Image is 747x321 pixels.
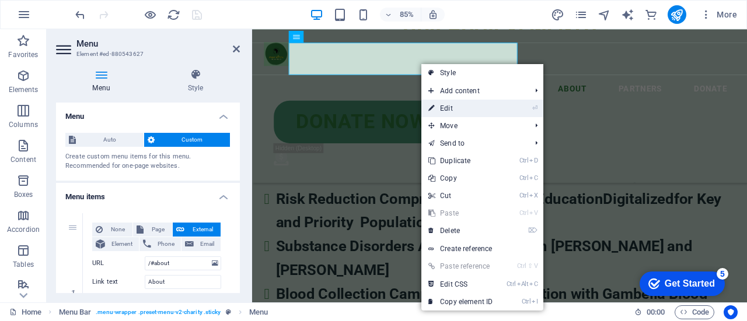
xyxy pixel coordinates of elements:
button: pages [574,8,588,22]
h2: Menu [76,38,240,49]
label: URL [92,256,145,270]
i: I [532,298,537,305]
a: Create reference [421,240,543,257]
i: Pages (Ctrl+Alt+S) [574,8,588,22]
span: . menu-wrapper .preset-menu-v2-charity .sticky [96,305,221,319]
a: Style [421,64,543,82]
em: 1 [64,288,81,298]
button: None [92,223,132,237]
span: Add content [421,82,526,100]
input: URL... [145,256,221,270]
button: External [173,223,221,237]
div: Get Started 5 items remaining, 0% complete [9,6,95,30]
a: CtrlVPaste [421,204,500,222]
a: CtrlXCut [421,187,500,204]
a: CtrlICopy element ID [421,293,500,311]
i: V [529,209,537,217]
span: More [700,9,737,20]
i: On resize automatically adjust zoom level to fit chosen device. [428,9,438,20]
h6: Session time [634,305,665,319]
nav: breadcrumb [59,305,268,319]
span: Click to select. Double-click to edit [249,305,268,319]
input: Link text... [145,275,221,289]
i: Navigator [598,8,611,22]
a: Click to cancel selection. Double-click to open Pages [9,305,41,319]
i: D [529,157,537,164]
span: Code [680,305,709,319]
span: Custom [158,133,227,147]
p: Content [11,155,36,164]
button: undo [73,8,87,22]
h4: Style [151,69,240,93]
a: CtrlCCopy [421,170,500,187]
span: Page [147,223,169,237]
button: More [696,5,742,24]
h4: Menu [56,69,151,93]
button: publish [668,5,686,24]
button: Custom [144,133,231,147]
span: Element [109,237,135,251]
i: Ctrl [519,157,529,164]
i: ⏎ [532,104,537,112]
i: Ctrl [507,280,516,288]
i: X [529,192,537,199]
i: V [534,262,537,270]
button: navigator [598,8,612,22]
button: Code [675,305,714,319]
button: Phone [139,237,181,251]
button: 85% [380,8,421,22]
p: Boxes [14,190,33,199]
i: ⌦ [528,227,537,234]
i: C [529,280,537,288]
i: Undo: Change link (Ctrl+Z) [74,8,87,22]
button: reload [166,8,180,22]
label: Link text [92,275,145,289]
span: Move [421,117,526,135]
a: CtrlDDuplicate [421,152,500,170]
i: Commerce [644,8,658,22]
i: Ctrl [522,298,531,305]
h4: Menu [56,103,240,124]
h4: Menu items [56,183,240,204]
span: Click to select. Double-click to edit [59,305,92,319]
i: Alt [517,280,529,288]
a: Ctrl⇧VPaste reference [421,257,500,275]
p: Accordion [7,225,40,234]
i: C [529,174,537,182]
a: CtrlAltCEdit CSS [421,276,500,293]
i: Design (Ctrl+Alt+Y) [551,8,564,22]
p: Tables [13,260,34,269]
span: Email [197,237,217,251]
div: Get Started [34,13,85,23]
span: None [106,223,129,237]
a: ⏎Edit [421,100,500,117]
a: ⌦Delete [421,222,500,239]
button: Element [92,237,139,251]
i: Publish [670,8,683,22]
button: text_generator [621,8,635,22]
i: This element is a customizable preset [226,309,231,315]
i: ⇧ [528,262,533,270]
i: Ctrl [519,192,529,199]
div: 5 [86,2,98,14]
p: Elements [9,85,39,94]
h3: Element #ed-880543627 [76,49,217,59]
span: Phone [155,237,177,251]
i: Ctrl [519,209,529,217]
button: Page [133,223,172,237]
span: : [655,308,657,316]
p: Columns [9,120,38,129]
button: design [551,8,565,22]
i: Reload page [167,8,180,22]
i: Ctrl [519,174,529,182]
i: Ctrl [517,262,526,270]
p: Favorites [8,50,38,59]
button: Usercentrics [724,305,738,319]
i: AI Writer [621,8,634,22]
div: Create custom menu items for this menu. Recommended for one-page websites. [65,152,231,171]
span: Auto [79,133,140,147]
button: Auto [65,133,144,147]
h6: 85% [397,8,416,22]
a: Send to [421,135,526,152]
span: External [188,223,217,237]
